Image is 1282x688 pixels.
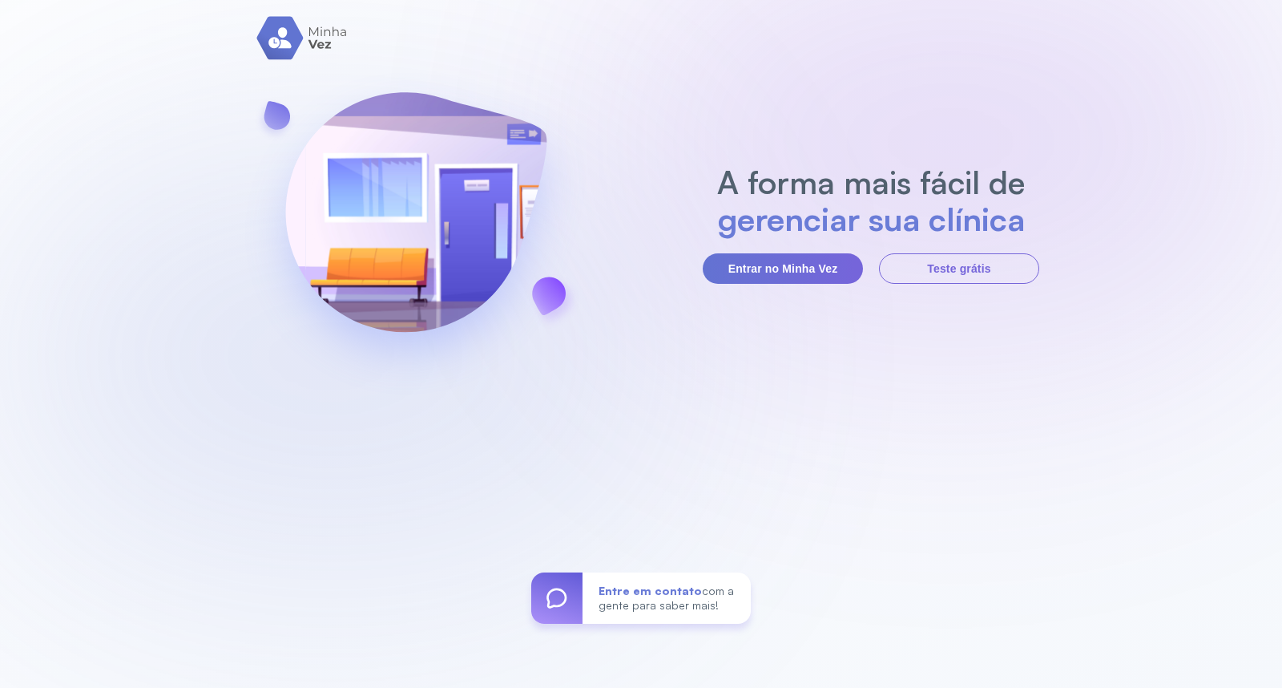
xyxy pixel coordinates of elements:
[879,253,1039,284] button: Teste grátis
[703,253,863,284] button: Entrar no Minha Vez
[599,584,702,597] span: Entre em contato
[531,573,751,624] a: Entre em contatocom a gente para saber mais!
[709,164,1034,200] h2: A forma mais fácil de
[709,200,1034,237] h2: gerenciar sua clínica
[583,573,751,624] div: com a gente para saber mais!
[243,50,589,399] img: banner-login.svg
[256,16,349,60] img: logo.svg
